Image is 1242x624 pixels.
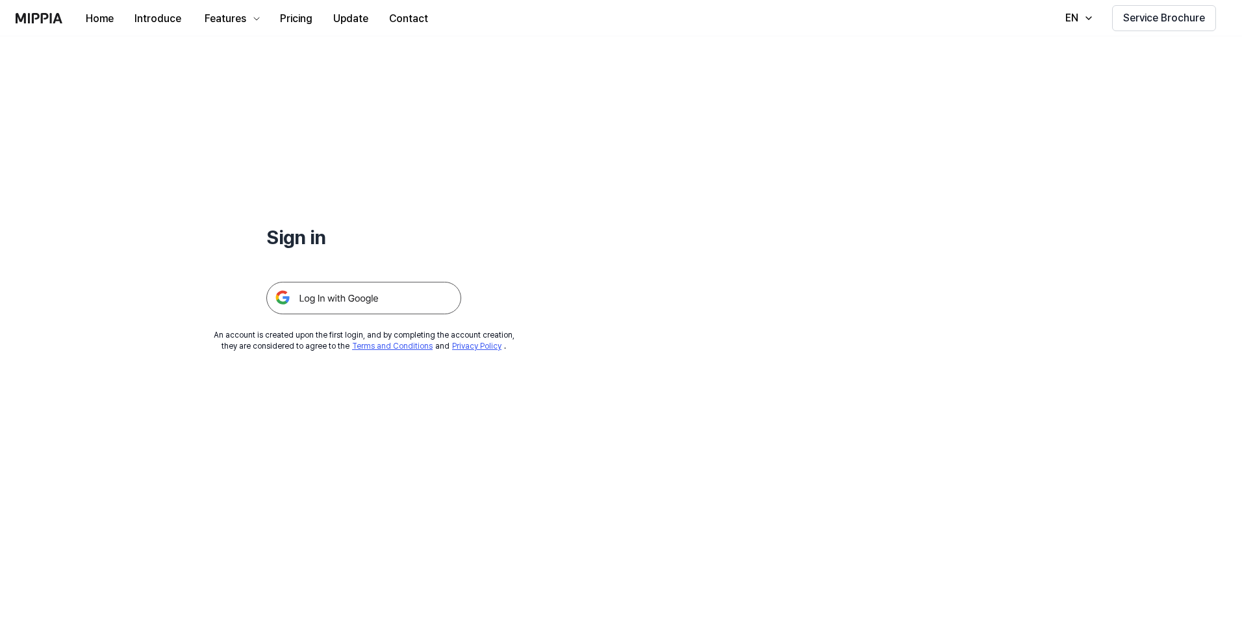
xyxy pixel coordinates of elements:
h1: Sign in [266,223,461,251]
div: An account is created upon the first login, and by completing the account creation, they are cons... [214,330,514,352]
button: Home [75,6,124,32]
a: Update [323,1,379,36]
button: Features [192,6,270,32]
button: EN [1052,5,1102,31]
div: Features [202,11,249,27]
a: Privacy Policy [452,342,501,351]
a: Terms and Conditions [352,342,433,351]
button: Service Brochure [1112,5,1216,31]
button: Pricing [270,6,323,32]
button: Contact [379,6,438,32]
div: EN [1063,10,1081,26]
img: 구글 로그인 버튼 [266,282,461,314]
img: logo [16,13,62,23]
button: Update [323,6,379,32]
button: Introduce [124,6,192,32]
